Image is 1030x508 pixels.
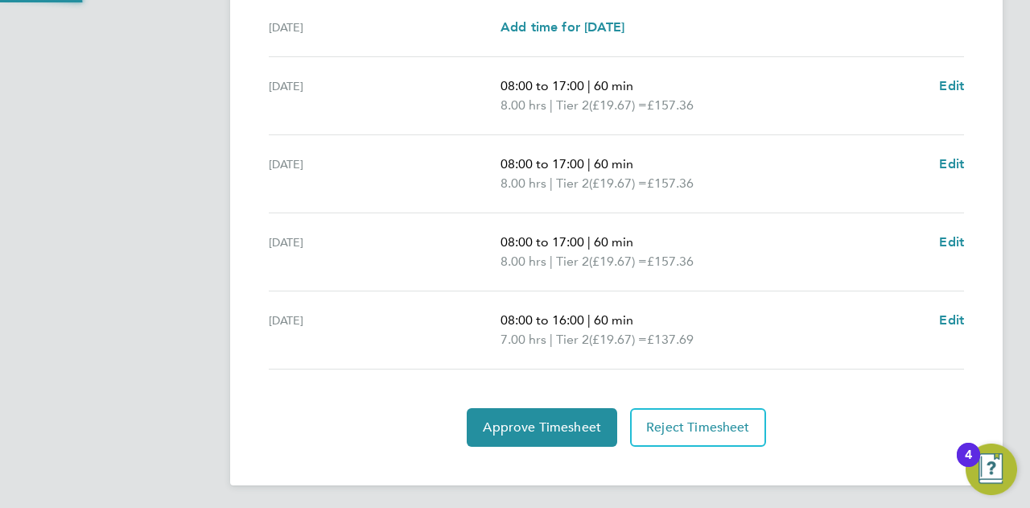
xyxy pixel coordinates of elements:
[939,311,964,330] a: Edit
[587,78,591,93] span: |
[501,176,546,191] span: 8.00 hrs
[939,233,964,252] a: Edit
[646,419,750,436] span: Reject Timesheet
[556,174,589,193] span: Tier 2
[647,97,694,113] span: £157.36
[594,312,633,328] span: 60 min
[269,233,501,271] div: [DATE]
[594,156,633,171] span: 60 min
[556,96,589,115] span: Tier 2
[589,254,647,269] span: (£19.67) =
[269,311,501,349] div: [DATE]
[501,234,584,250] span: 08:00 to 17:00
[587,234,591,250] span: |
[965,455,972,476] div: 4
[483,419,601,436] span: Approve Timesheet
[594,78,633,93] span: 60 min
[589,176,647,191] span: (£19.67) =
[647,254,694,269] span: £157.36
[556,330,589,349] span: Tier 2
[501,312,584,328] span: 08:00 to 16:00
[556,252,589,271] span: Tier 2
[630,408,766,447] button: Reject Timesheet
[269,18,501,37] div: [DATE]
[939,156,964,171] span: Edit
[501,254,546,269] span: 8.00 hrs
[939,234,964,250] span: Edit
[589,332,647,347] span: (£19.67) =
[550,176,553,191] span: |
[550,97,553,113] span: |
[589,97,647,113] span: (£19.67) =
[587,156,591,171] span: |
[594,234,633,250] span: 60 min
[269,76,501,115] div: [DATE]
[939,76,964,96] a: Edit
[647,332,694,347] span: £137.69
[501,19,624,35] span: Add time for [DATE]
[647,176,694,191] span: £157.36
[501,78,584,93] span: 08:00 to 17:00
[501,156,584,171] span: 08:00 to 17:00
[501,332,546,347] span: 7.00 hrs
[939,155,964,174] a: Edit
[501,18,624,37] a: Add time for [DATE]
[587,312,591,328] span: |
[939,312,964,328] span: Edit
[550,332,553,347] span: |
[467,408,617,447] button: Approve Timesheet
[939,78,964,93] span: Edit
[966,444,1017,495] button: Open Resource Center, 4 new notifications
[269,155,501,193] div: [DATE]
[550,254,553,269] span: |
[501,97,546,113] span: 8.00 hrs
